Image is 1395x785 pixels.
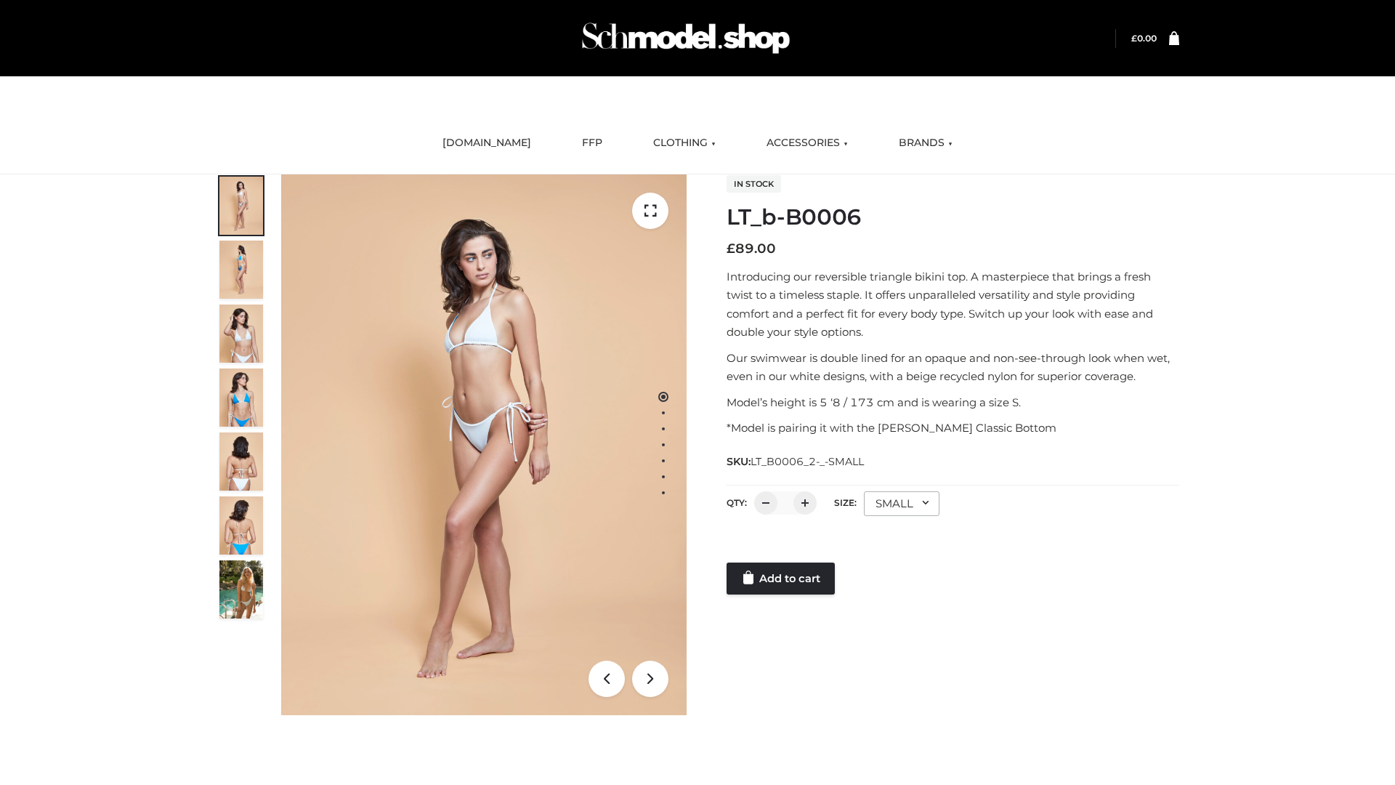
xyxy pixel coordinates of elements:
[219,560,263,619] img: Arieltop_CloudNine_AzureSky2.jpg
[727,175,781,193] span: In stock
[727,419,1179,438] p: *Model is pairing it with the [PERSON_NAME] Classic Bottom
[727,241,776,257] bdi: 89.00
[219,305,263,363] img: ArielClassicBikiniTop_CloudNine_AzureSky_OW114ECO_3-scaled.jpg
[727,563,835,595] a: Add to cart
[219,177,263,235] img: ArielClassicBikiniTop_CloudNine_AzureSky_OW114ECO_1-scaled.jpg
[727,349,1179,386] p: Our swimwear is double lined for an opaque and non-see-through look when wet, even in our white d...
[642,127,727,159] a: CLOTHING
[727,241,735,257] span: £
[577,9,795,67] img: Schmodel Admin 964
[888,127,963,159] a: BRANDS
[1131,33,1157,44] bdi: 0.00
[571,127,613,159] a: FFP
[834,497,857,508] label: Size:
[727,497,747,508] label: QTY:
[751,455,864,468] span: LT_B0006_2-_-SMALL
[727,204,1179,230] h1: LT_b-B0006
[219,369,263,427] img: ArielClassicBikiniTop_CloudNine_AzureSky_OW114ECO_4-scaled.jpg
[1131,33,1137,44] span: £
[219,496,263,555] img: ArielClassicBikiniTop_CloudNine_AzureSky_OW114ECO_8-scaled.jpg
[432,127,542,159] a: [DOMAIN_NAME]
[756,127,859,159] a: ACCESSORIES
[727,453,865,470] span: SKU:
[864,491,939,516] div: SMALL
[727,267,1179,342] p: Introducing our reversible triangle bikini top. A masterpiece that brings a fresh twist to a time...
[219,432,263,491] img: ArielClassicBikiniTop_CloudNine_AzureSky_OW114ECO_7-scaled.jpg
[727,393,1179,412] p: Model’s height is 5 ‘8 / 173 cm and is wearing a size S.
[219,241,263,299] img: ArielClassicBikiniTop_CloudNine_AzureSky_OW114ECO_2-scaled.jpg
[1131,33,1157,44] a: £0.00
[281,174,687,715] img: ArielClassicBikiniTop_CloudNine_AzureSky_OW114ECO_1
